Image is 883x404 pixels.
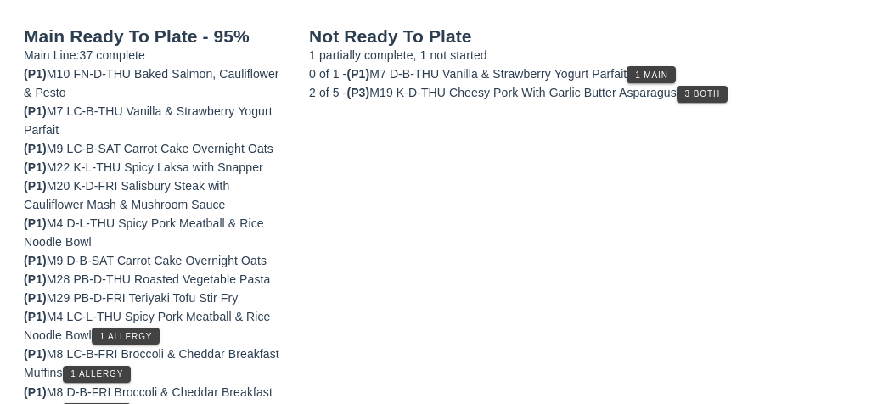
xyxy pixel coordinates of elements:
[24,216,47,230] span: (P1)
[24,289,289,307] div: M29 PB-D-FRI Teriyaki Tofu Stir Fry
[24,67,47,81] span: (P1)
[677,86,728,103] button: 3 Both
[24,102,289,139] div: M7 LC-B-THU Vanilla & Strawberry Yogurt Parfait
[24,385,47,399] span: (P1)
[24,158,289,177] div: M22 K-L-THU Spicy Laksa with Snapper
[24,272,47,286] span: (P1)
[80,48,145,62] span: 37 complete
[24,310,47,323] span: (P1)
[346,67,369,81] span: (P1)
[684,89,720,98] span: 3 Both
[627,66,675,83] button: 1 Main
[309,83,859,102] div: M19 K-D-THU Cheesy Pork With Garlic Butter Asparagus
[309,27,859,46] h2: Not Ready To Plate
[24,65,289,102] div: M10 FN-D-THU Baked Salmon, Cauliflower & Pesto
[24,254,47,267] span: (P1)
[70,369,123,379] span: 1 Allergy
[24,104,47,118] span: (P1)
[92,328,160,345] button: 1 Allergy
[63,366,132,383] button: 1 Allergy
[24,177,289,214] div: M20 K-D-FRI Salisbury Steak with Cauliflower Mash & Mushroom Sauce
[24,27,289,46] h2: Main Ready To Plate - 95%
[24,270,289,289] div: M28 PB-D-THU Roasted Vegetable Pasta
[309,65,859,83] div: M7 D-B-THU Vanilla & Strawberry Yogurt Parfait
[24,139,289,158] div: M9 LC-B-SAT Carrot Cake Overnight Oats
[24,347,47,361] span: (P1)
[346,86,369,99] span: (P3)
[24,179,47,193] span: (P1)
[309,67,346,81] span: 0 of 1 -
[24,214,289,251] div: M4 D-L-THU Spicy Pork Meatball & Rice Noodle Bowl
[24,160,47,174] span: (P1)
[24,251,289,270] div: M9 D-B-SAT Carrot Cake Overnight Oats
[24,291,47,305] span: (P1)
[24,142,47,155] span: (P1)
[99,332,153,341] span: 1 Allergy
[634,70,668,80] span: 1 Main
[309,86,346,99] span: 2 of 5 -
[24,345,289,382] div: M8 LC-B-FRI Broccoli & Cheddar Breakfast Muffins
[24,307,289,345] div: M4 LC-L-THU Spicy Pork Meatball & Rice Noodle Bowl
